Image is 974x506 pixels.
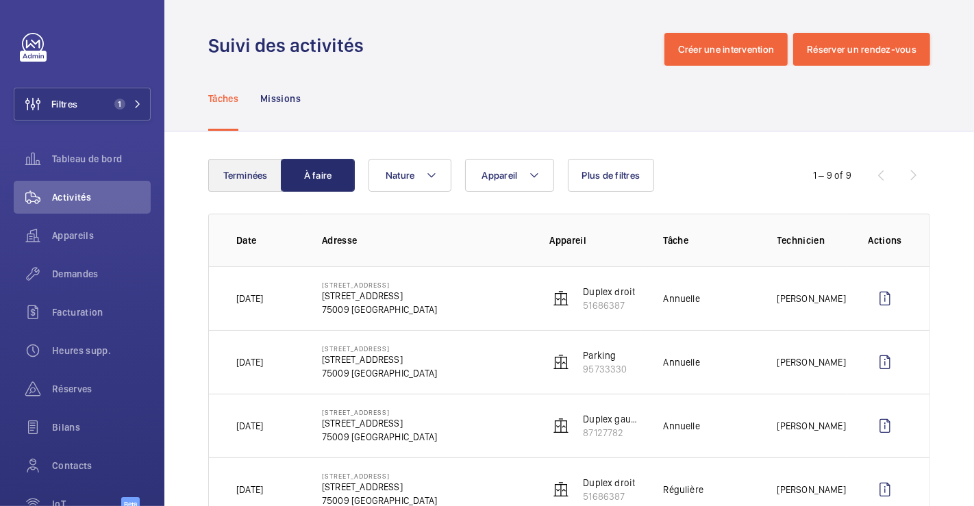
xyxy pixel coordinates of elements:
[869,233,902,247] p: Actions
[52,420,151,434] span: Bilans
[322,289,437,303] p: [STREET_ADDRESS]
[568,159,655,192] button: Plus de filtres
[777,292,846,305] p: [PERSON_NAME]
[322,430,437,444] p: 75009 [GEOGRAPHIC_DATA]
[114,99,125,110] span: 1
[322,281,437,289] p: [STREET_ADDRESS]
[553,481,569,498] img: elevator.svg
[664,33,788,66] button: Créer une intervention
[482,170,518,181] span: Appareil
[663,419,699,433] p: Annuelle
[583,412,641,426] p: Duplex gauche
[208,159,282,192] button: Terminées
[322,344,437,353] p: [STREET_ADDRESS]
[260,92,301,105] p: Missions
[663,355,699,369] p: Annuelle
[281,159,355,192] button: À faire
[322,366,437,380] p: 75009 [GEOGRAPHIC_DATA]
[236,292,263,305] p: [DATE]
[322,233,527,247] p: Adresse
[322,353,437,366] p: [STREET_ADDRESS]
[52,382,151,396] span: Réserves
[813,168,851,182] div: 1 – 9 of 9
[52,229,151,242] span: Appareils
[322,303,437,316] p: 75009 [GEOGRAPHIC_DATA]
[208,92,238,105] p: Tâches
[663,483,703,496] p: Régulière
[549,233,641,247] p: Appareil
[777,483,846,496] p: [PERSON_NAME]
[322,408,437,416] p: [STREET_ADDRESS]
[52,152,151,166] span: Tableau de bord
[52,267,151,281] span: Demandes
[322,472,437,480] p: [STREET_ADDRESS]
[14,88,151,121] button: Filtres1
[236,355,263,369] p: [DATE]
[236,419,263,433] p: [DATE]
[52,459,151,472] span: Contacts
[51,97,77,111] span: Filtres
[583,349,627,362] p: Parking
[583,476,635,490] p: Duplex droit
[553,290,569,307] img: elevator.svg
[369,159,451,192] button: Nature
[663,233,755,247] p: Tâche
[583,285,635,299] p: Duplex droit
[322,480,437,494] p: [STREET_ADDRESS]
[663,292,699,305] p: Annuelle
[386,170,415,181] span: Nature
[553,354,569,370] img: elevator.svg
[583,490,635,503] p: 51686387
[583,426,641,440] p: 87127782
[582,170,640,181] span: Plus de filtres
[208,33,372,58] h1: Suivi des activités
[52,305,151,319] span: Facturation
[583,362,627,376] p: 95733330
[777,233,847,247] p: Technicien
[777,419,846,433] p: [PERSON_NAME]
[322,416,437,430] p: [STREET_ADDRESS]
[465,159,554,192] button: Appareil
[52,344,151,357] span: Heures supp.
[777,355,846,369] p: [PERSON_NAME]
[553,418,569,434] img: elevator.svg
[583,299,635,312] p: 51686387
[236,233,300,247] p: Date
[52,190,151,204] span: Activités
[236,483,263,496] p: [DATE]
[793,33,930,66] button: Réserver un rendez-vous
